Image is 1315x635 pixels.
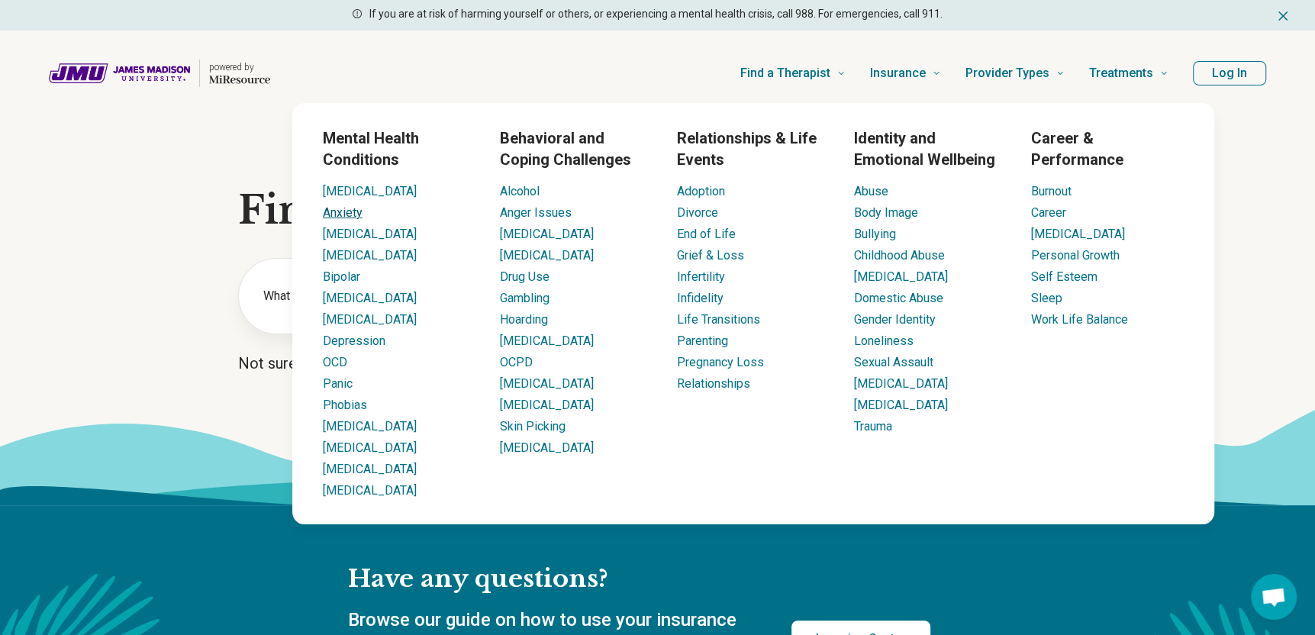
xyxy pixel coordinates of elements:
[323,334,385,348] a: Depression
[369,6,943,22] p: If you are at risk of harming yourself or others, or experiencing a mental health crisis, call 98...
[677,227,736,241] a: End of Life
[323,127,475,170] h3: Mental Health Conditions
[1193,61,1266,85] button: Log In
[1089,63,1153,84] span: Treatments
[500,205,572,220] a: Anger Issues
[1031,248,1120,263] a: Personal Growth
[1031,127,1184,170] h3: Career & Performance
[323,440,417,455] a: [MEDICAL_DATA]
[323,205,363,220] a: Anxiety
[870,63,926,84] span: Insurance
[1031,227,1125,241] a: [MEDICAL_DATA]
[323,269,360,284] a: Bipolar
[323,376,353,391] a: Panic
[1089,43,1168,104] a: Treatments
[740,43,846,104] a: Find a Therapist
[500,291,550,305] a: Gambling
[1031,184,1072,198] a: Burnout
[677,248,744,263] a: Grief & Loss
[1251,574,1297,620] div: Open chat
[677,376,750,391] a: Relationships
[965,63,1049,84] span: Provider Types
[500,269,550,284] a: Drug Use
[854,205,918,220] a: Body Image
[1031,205,1066,220] a: Career
[854,419,892,434] a: Trauma
[854,291,943,305] a: Domestic Abuse
[323,462,417,476] a: [MEDICAL_DATA]
[500,398,594,412] a: [MEDICAL_DATA]
[323,483,417,498] a: [MEDICAL_DATA]
[323,355,347,369] a: OCD
[965,43,1065,104] a: Provider Types
[500,227,594,241] a: [MEDICAL_DATA]
[209,61,270,73] p: powered by
[854,398,948,412] a: [MEDICAL_DATA]
[854,312,936,327] a: Gender Identity
[1031,312,1128,327] a: Work Life Balance
[854,127,1007,170] h3: Identity and Emotional Wellbeing
[500,312,548,327] a: Hoarding
[854,248,945,263] a: Childhood Abuse
[323,291,417,305] a: [MEDICAL_DATA]
[1031,269,1097,284] a: Self Esteem
[500,355,533,369] a: OCPD
[677,355,764,369] a: Pregnancy Loss
[500,248,594,263] a: [MEDICAL_DATA]
[323,398,367,412] a: Phobias
[677,312,760,327] a: Life Transitions
[323,419,417,434] a: [MEDICAL_DATA]
[49,49,270,98] a: Home page
[677,269,725,284] a: Infertility
[740,63,830,84] span: Find a Therapist
[854,184,888,198] a: Abuse
[323,248,417,263] a: [MEDICAL_DATA]
[323,184,417,198] a: [MEDICAL_DATA]
[870,43,941,104] a: Insurance
[854,355,933,369] a: Sexual Assault
[677,291,724,305] a: Infidelity
[677,334,728,348] a: Parenting
[854,227,896,241] a: Bullying
[348,563,930,595] h2: Have any questions?
[854,269,948,284] a: [MEDICAL_DATA]
[677,184,725,198] a: Adoption
[1275,6,1291,24] button: Dismiss
[500,419,566,434] a: Skin Picking
[201,103,1306,524] div: Find a Therapist
[500,184,540,198] a: Alcohol
[323,312,417,327] a: [MEDICAL_DATA]
[854,334,914,348] a: Loneliness
[500,376,594,391] a: [MEDICAL_DATA]
[500,127,653,170] h3: Behavioral and Coping Challenges
[677,205,718,220] a: Divorce
[854,376,948,391] a: [MEDICAL_DATA]
[500,440,594,455] a: [MEDICAL_DATA]
[1031,291,1062,305] a: Sleep
[677,127,830,170] h3: Relationships & Life Events
[500,334,594,348] a: [MEDICAL_DATA]
[323,227,417,241] a: [MEDICAL_DATA]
